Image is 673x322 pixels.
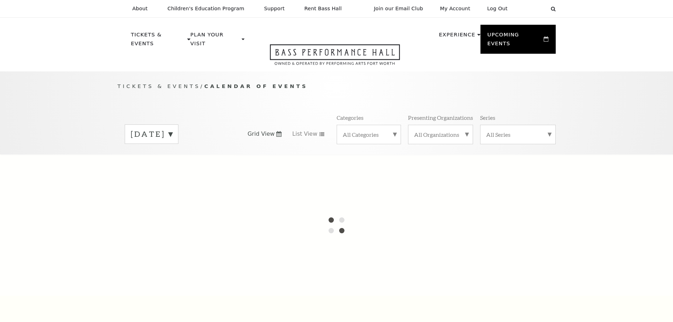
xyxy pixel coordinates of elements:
[248,130,275,138] span: Grid View
[118,82,556,91] p: /
[488,30,542,52] p: Upcoming Events
[132,6,148,12] p: About
[408,114,473,121] p: Presenting Organizations
[264,6,285,12] p: Support
[439,30,475,43] p: Experience
[414,131,467,138] label: All Organizations
[480,114,495,121] p: Series
[519,5,544,12] select: Select:
[343,131,395,138] label: All Categories
[486,131,550,138] label: All Series
[131,30,186,52] p: Tickets & Events
[190,30,240,52] p: Plan Your Visit
[167,6,244,12] p: Children's Education Program
[292,130,317,138] span: List View
[337,114,364,121] p: Categories
[131,129,172,140] label: [DATE]
[204,83,308,89] span: Calendar of Events
[118,83,201,89] span: Tickets & Events
[305,6,342,12] p: Rent Bass Hall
